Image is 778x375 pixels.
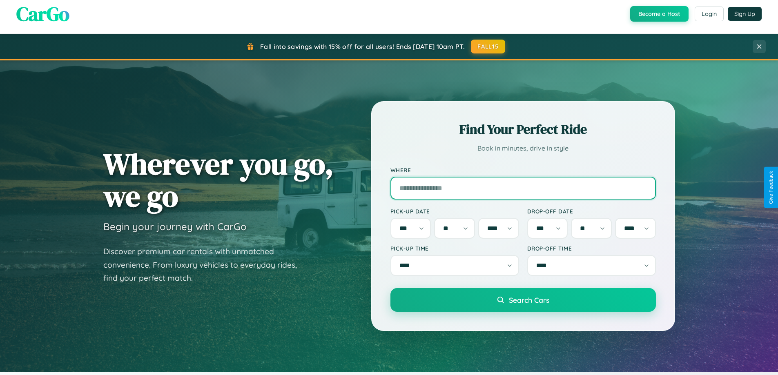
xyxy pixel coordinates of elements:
span: CarGo [16,0,69,27]
h1: Wherever you go, we go [103,148,334,212]
button: Login [695,7,724,21]
h2: Find Your Perfect Ride [390,120,656,138]
p: Book in minutes, drive in style [390,142,656,154]
label: Drop-off Date [527,208,656,215]
button: FALL15 [471,40,505,53]
span: Search Cars [509,295,549,304]
button: Sign Up [728,7,762,21]
label: Drop-off Time [527,245,656,252]
span: Fall into savings with 15% off for all users! Ends [DATE] 10am PT. [260,42,465,51]
h3: Begin your journey with CarGo [103,220,247,233]
button: Become a Host [630,6,689,22]
label: Pick-up Time [390,245,519,252]
p: Discover premium car rentals with unmatched convenience. From luxury vehicles to everyday rides, ... [103,245,308,285]
div: Give Feedback [768,171,774,204]
label: Pick-up Date [390,208,519,215]
label: Where [390,166,656,173]
button: Search Cars [390,288,656,312]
